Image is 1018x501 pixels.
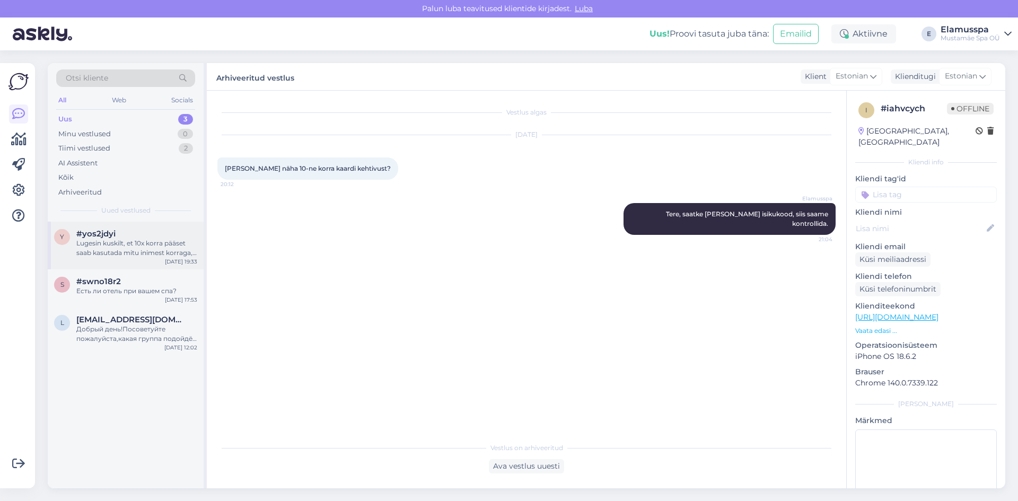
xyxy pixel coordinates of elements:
input: Lisa tag [855,187,997,203]
div: Uus [58,114,72,125]
span: Tere, saatke [PERSON_NAME] isikukood, siis saame kontrollida. [666,210,830,227]
div: Ava vestlus uuesti [489,459,564,473]
div: 3 [178,114,193,125]
p: Kliendi email [855,241,997,252]
span: i [865,106,867,114]
div: [PERSON_NAME] [855,399,997,409]
span: #swno18r2 [76,277,121,286]
span: Offline [947,103,994,115]
div: Lugesin kuskilt, et 10x korra pääset saab kasutada mitu inimest korraga, mitu täpsemalt lisaks om... [76,239,197,258]
div: Kõik [58,172,74,183]
p: iPhone OS 18.6.2 [855,351,997,362]
span: Estonian [945,71,977,82]
span: 21:04 [793,235,832,243]
div: Küsi telefoninumbrit [855,282,941,296]
span: 20:12 [221,180,260,188]
div: Web [110,93,128,107]
div: [GEOGRAPHIC_DATA], [GEOGRAPHIC_DATA] [858,126,976,148]
p: Chrome 140.0.7339.122 [855,377,997,389]
div: Klienditugi [891,71,936,82]
div: Proovi tasuta juba täna: [650,28,769,40]
p: Märkmed [855,415,997,426]
div: Elamusspa [941,25,1000,34]
img: Askly Logo [8,72,29,92]
p: Kliendi telefon [855,271,997,282]
span: y [60,233,64,241]
span: ljuem@hotmail.com [76,315,187,324]
div: 0 [178,129,193,139]
span: [PERSON_NAME] näha 10-ne korra kaardi kehtivust? [225,164,391,172]
div: Kliendi info [855,157,997,167]
p: Klienditeekond [855,301,997,312]
div: 2 [179,143,193,154]
span: Estonian [836,71,868,82]
div: [DATE] [217,130,836,139]
div: Tiimi vestlused [58,143,110,154]
p: Operatsioonisüsteem [855,340,997,351]
div: # iahvcych [881,102,947,115]
b: Uus! [650,29,670,39]
button: Emailid [773,24,819,44]
span: s [60,280,64,288]
p: Kliendi nimi [855,207,997,218]
span: Uued vestlused [101,206,151,215]
a: [URL][DOMAIN_NAME] [855,312,938,322]
div: Добрый день!Посоветуйте пожалуйста,какая группа подойдёт ,артроз 3 степени для суставов.Плавать н... [76,324,197,344]
div: Socials [169,93,195,107]
span: l [60,319,64,327]
input: Lisa nimi [856,223,985,234]
div: Есть ли отель при вашем спа? [76,286,197,296]
div: E [922,27,936,41]
div: [DATE] 19:33 [165,258,197,266]
div: Vestlus algas [217,108,836,117]
div: Minu vestlused [58,129,111,139]
div: [DATE] 17:53 [165,296,197,304]
span: Otsi kliente [66,73,108,84]
div: [DATE] 12:02 [164,344,197,351]
p: Brauser [855,366,997,377]
div: Küsi meiliaadressi [855,252,931,267]
div: Arhiveeritud [58,187,102,198]
p: Kliendi tag'id [855,173,997,184]
div: Aktiivne [831,24,896,43]
span: Luba [572,4,596,13]
span: Elamusspa [793,195,832,203]
div: Klient [801,71,827,82]
p: Vaata edasi ... [855,326,997,336]
a: ElamusspaMustamäe Spa OÜ [941,25,1012,42]
div: All [56,93,68,107]
label: Arhiveeritud vestlus [216,69,294,84]
div: Mustamäe Spa OÜ [941,34,1000,42]
span: Vestlus on arhiveeritud [490,443,563,453]
span: #yos2jdyi [76,229,116,239]
div: AI Assistent [58,158,98,169]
